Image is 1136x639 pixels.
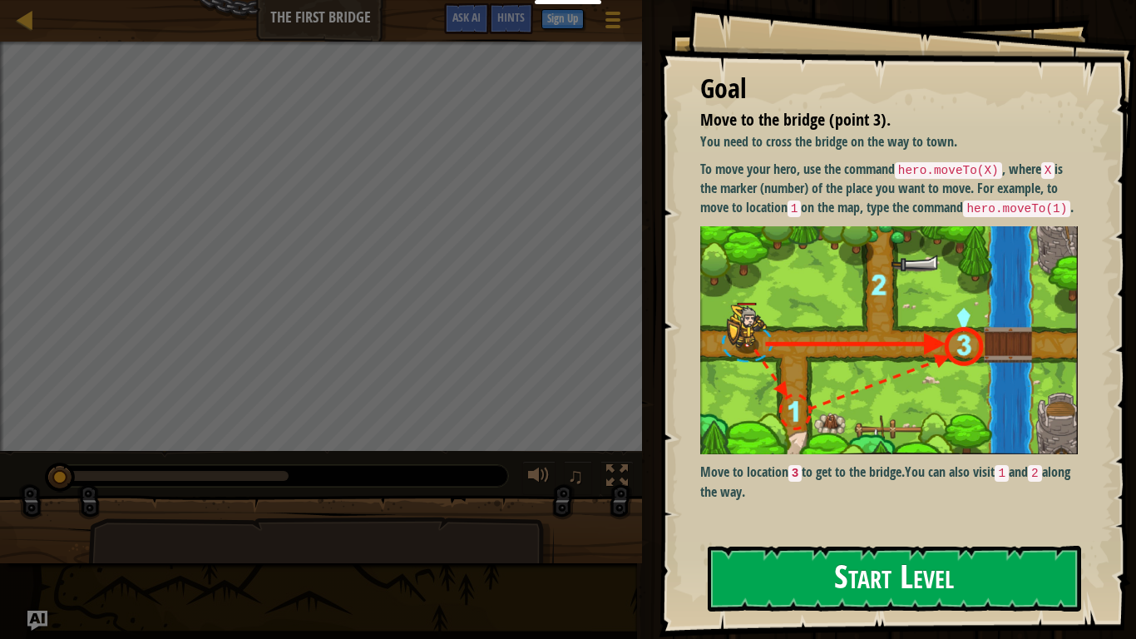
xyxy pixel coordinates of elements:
code: hero.moveTo(X) [895,162,1002,179]
code: 2 [1028,465,1042,482]
code: 1 [995,465,1009,482]
code: 3 [788,465,803,482]
code: X [1041,162,1055,179]
button: Toggle fullscreen [600,461,634,495]
span: Ask AI [452,9,481,25]
code: 1 [788,201,802,217]
li: Move to the bridge (point 3). [679,108,1074,132]
span: ♫ [567,463,584,488]
button: Adjust volume [522,461,556,495]
button: Ask AI [444,3,489,34]
div: Goal [700,70,1078,108]
button: ♫ [564,461,592,495]
button: Sign Up [541,9,584,29]
button: Ask AI [27,611,47,631]
span: Move to the bridge (point 3). [700,108,891,131]
button: Show game menu [592,3,634,42]
span: Hints [497,9,525,25]
strong: Move to location to get to the bridge. [700,463,906,481]
p: You can also visit and along the way. [700,463,1078,501]
p: To move your hero, use the command , where is the marker (number) of the place you want to move. ... [700,160,1078,218]
code: hero.moveTo(1) [963,201,1070,217]
p: You need to cross the bridge on the way to town. [700,132,1078,151]
button: Start Level [708,546,1081,612]
img: M7l1b [700,226,1078,455]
